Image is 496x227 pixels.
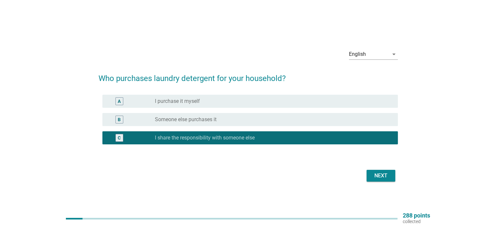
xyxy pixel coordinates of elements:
div: Next [372,172,390,180]
p: collected [403,219,430,224]
p: 288 points [403,213,430,219]
label: I share the responsibility with someone else [155,135,255,141]
label: I purchase it myself [155,98,200,105]
i: arrow_drop_down [390,50,398,58]
div: English [349,51,366,57]
label: Someone else purchases it [155,116,217,123]
div: A [118,98,121,105]
button: Next [367,170,395,182]
div: C [118,134,121,141]
div: B [118,116,121,123]
h2: Who purchases laundry detergent for your household? [98,66,398,84]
